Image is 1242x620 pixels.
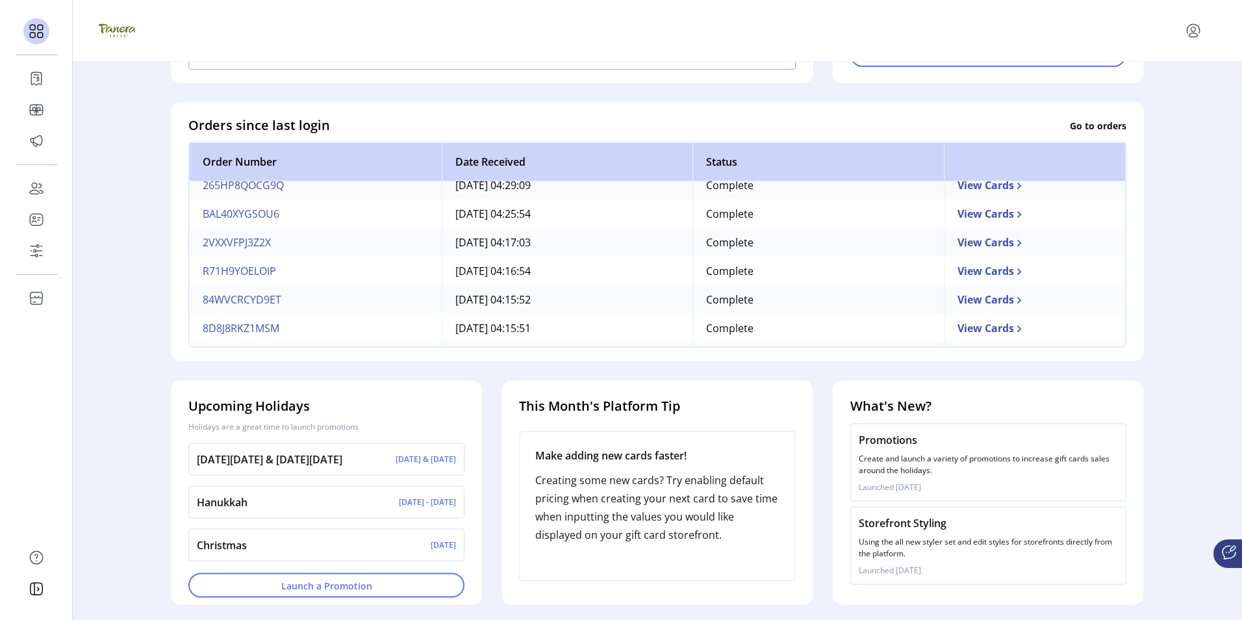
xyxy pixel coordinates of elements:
[396,454,456,465] p: [DATE] & [DATE]
[859,453,1118,476] p: Create and launch a variety of promotions to increase gift cards sales around the holidays.
[519,396,795,416] h4: This Month's Platform Tip
[189,342,442,371] td: 240S68CD819FC2DCF
[205,578,448,592] span: Launch a Promotion
[189,257,442,285] td: R71H9YOELOIP
[442,257,693,285] td: [DATE] 04:16:54
[189,171,442,200] td: 265HP8QOCG9Q
[189,314,442,342] td: 8D8J8RKZ1MSM
[189,228,442,257] td: 2VXXVFPJ3Z2X
[189,142,442,181] th: Order Number
[442,142,693,181] th: Date Received
[850,396,1126,416] h4: What's New?
[189,200,442,228] td: BAL40XYGSOU6
[189,285,442,314] td: 84WVCRCYD9ET
[1183,20,1204,41] button: menu
[442,342,693,371] td: [DATE] 04:15:28
[692,228,944,257] td: Complete
[188,573,464,598] button: Launch a Promotion
[692,142,944,181] th: Status
[944,257,1126,285] td: View Cards
[692,285,944,314] td: Complete
[535,448,779,463] p: Make adding new cards faster!
[692,257,944,285] td: Complete
[99,12,135,49] img: logo
[944,314,1126,342] td: View Cards
[442,228,693,257] td: [DATE] 04:17:03
[944,200,1126,228] td: View Cards
[442,200,693,228] td: [DATE] 04:25:54
[188,116,330,135] h4: Orders since last login
[188,421,464,433] p: Holidays are a great time to launch promotions
[944,228,1126,257] td: View Cards
[859,515,1118,531] p: Storefront Styling
[944,171,1126,200] td: View Cards
[431,539,456,551] p: [DATE]
[859,482,1118,493] p: Launched [DATE]
[944,285,1126,314] td: View Cards
[859,536,1118,560] p: Using the all new styler set and edit styles for storefronts directly from the platform.
[399,497,456,508] p: [DATE] - [DATE]
[692,171,944,200] td: Complete
[692,342,944,371] td: Queued
[197,495,247,510] p: Hanukkah
[859,432,1118,448] p: Promotions
[442,171,693,200] td: [DATE] 04:29:09
[944,342,1126,371] td: View Cards
[1070,118,1126,132] p: Go to orders
[442,314,693,342] td: [DATE] 04:15:51
[692,314,944,342] td: Complete
[859,565,1118,576] p: Launched [DATE]
[692,200,944,228] td: Complete
[197,537,247,553] p: Christmas
[197,452,342,467] p: [DATE][DATE] & [DATE][DATE]
[442,285,693,314] td: [DATE] 04:15:52
[535,471,779,544] p: Creating some new cards? Try enabling default pricing when creating your next card to save time w...
[188,396,464,416] h4: Upcoming Holidays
